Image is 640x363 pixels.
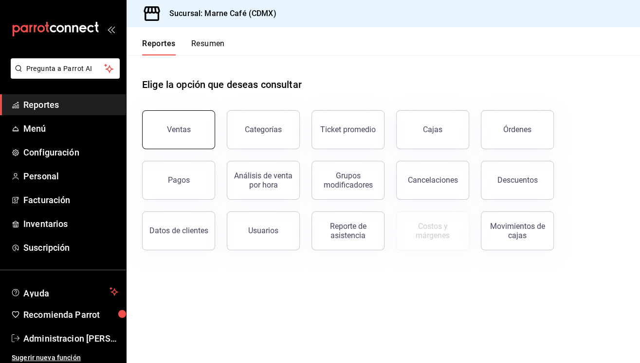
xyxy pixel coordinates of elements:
button: Pagos [142,161,215,200]
h1: Elige la opción que deseas consultar [142,77,302,92]
span: Ayuda [23,286,106,297]
span: Reportes [23,98,118,111]
button: Descuentos [481,161,554,200]
button: Usuarios [227,211,300,250]
button: Grupos modificadores [311,161,384,200]
div: Categorías [245,125,282,134]
span: Suscripción [23,241,118,254]
div: Reporte de asistencia [318,222,378,240]
button: Ventas [142,110,215,149]
button: Datos de clientes [142,211,215,250]
span: Sugerir nueva función [12,353,118,363]
button: Pregunta a Parrot AI [11,58,120,79]
div: Grupos modificadores [318,171,378,190]
button: Movimientos de cajas [481,211,554,250]
span: Administracion [PERSON_NAME][GEOGRAPHIC_DATA] [23,332,118,345]
div: Análisis de venta por hora [233,171,293,190]
button: Órdenes [481,110,554,149]
a: Cajas [396,110,469,149]
button: Análisis de venta por hora [227,161,300,200]
div: Ventas [167,125,191,134]
span: Personal [23,170,118,183]
div: Costos y márgenes [402,222,463,240]
div: Órdenes [503,125,531,134]
a: Pregunta a Parrot AI [7,70,120,81]
div: Movimientos de cajas [487,222,548,240]
div: Descuentos [497,175,538,185]
button: Contrata inventarios para ver este reporte [396,211,469,250]
span: Pregunta a Parrot AI [26,64,105,74]
button: Categorías [227,110,300,149]
button: Reporte de asistencia [311,211,384,250]
span: Menú [23,122,118,135]
span: Recomienda Parrot [23,308,118,321]
button: Resumen [191,39,225,55]
button: open_drawer_menu [107,25,115,33]
span: Facturación [23,193,118,207]
button: Cancelaciones [396,161,469,200]
h3: Sucursal: Marne Café (CDMX) [162,8,276,19]
button: Reportes [142,39,176,55]
div: Cajas [423,124,443,136]
div: Pagos [168,175,190,185]
button: Ticket promedio [311,110,384,149]
div: Cancelaciones [408,175,458,185]
div: Ticket promedio [320,125,376,134]
div: Datos de clientes [149,226,208,235]
div: navigation tabs [142,39,225,55]
span: Inventarios [23,217,118,230]
div: Usuarios [248,226,278,235]
span: Configuración [23,146,118,159]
